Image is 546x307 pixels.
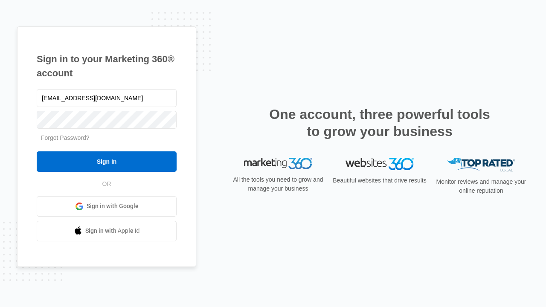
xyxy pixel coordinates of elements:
[85,226,140,235] span: Sign in with Apple Id
[346,158,414,170] img: Websites 360
[267,106,493,140] h2: One account, three powerful tools to grow your business
[230,175,326,193] p: All the tools you need to grow and manage your business
[37,89,177,107] input: Email
[244,158,312,170] img: Marketing 360
[37,221,177,241] a: Sign in with Apple Id
[447,158,515,172] img: Top Rated Local
[87,202,139,211] span: Sign in with Google
[96,180,117,188] span: OR
[332,176,427,185] p: Beautiful websites that drive results
[433,177,529,195] p: Monitor reviews and manage your online reputation
[37,52,177,80] h1: Sign in to your Marketing 360® account
[37,151,177,172] input: Sign In
[37,196,177,217] a: Sign in with Google
[41,134,90,141] a: Forgot Password?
